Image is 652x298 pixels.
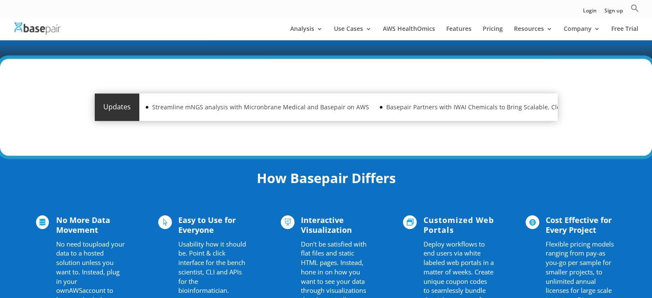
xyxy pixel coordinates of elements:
a: Use Cases [334,26,372,40]
span: AWS [69,286,82,295]
span:  [36,215,49,229]
a: Analysis [290,26,323,40]
span: Usability how it should be. Point & click interface for the bench scientist, CLI and APIs for the... [178,240,246,295]
span: No More Data Movement [56,215,110,235]
strong: How Basepair Differs [257,169,396,187]
svg: Search [631,4,639,12]
a: Features [446,26,472,40]
a: Sign up [604,8,623,17]
span:  [158,215,172,229]
a: Pricing [483,26,503,40]
span: Interactive Visualization [301,215,352,235]
a: Company [564,26,600,40]
span: Easy to Use for Everyone [178,215,236,235]
a: Free Trial [611,26,638,40]
span: Cost Effective for Every Project [546,215,612,235]
span: No need to [56,240,89,248]
a: Login [583,8,597,17]
span:  [403,215,417,229]
img: Basepair [15,22,60,35]
span:  [526,215,539,229]
span: Customized Web Portals [423,215,493,235]
iframe: Drift Widget Chat Controller [488,237,642,288]
a: Resources [514,26,553,40]
span: upload your data to a hosted solution unless you want to. Instead, plug in your own [56,240,125,295]
a: Search Icon Link [631,4,639,17]
span:  [281,215,294,229]
a: AWS HealthOmics [383,26,435,40]
div: Updates [95,93,139,121]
